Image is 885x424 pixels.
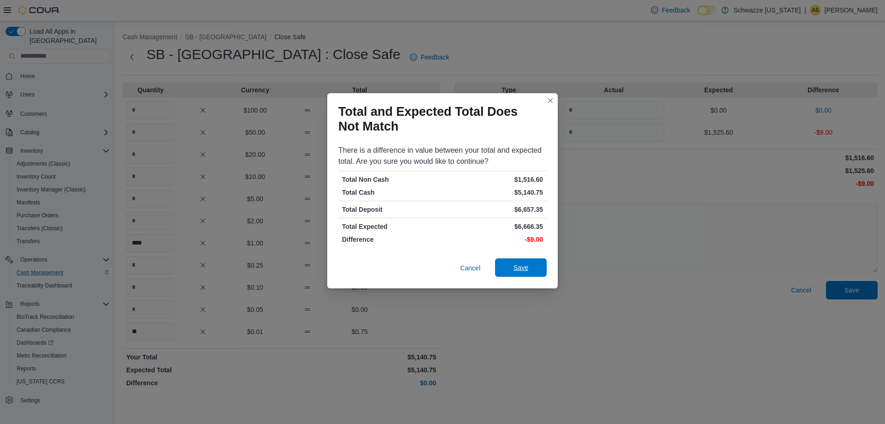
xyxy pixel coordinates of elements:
div: There is a difference in value between your total and expected total. Are you sure you would like... [338,145,547,167]
span: Cancel [460,263,480,273]
button: Closes this modal window [545,95,556,106]
p: $6,657.35 [444,205,543,214]
p: Total Expected [342,222,441,231]
button: Save [495,258,547,277]
p: $6,666.35 [444,222,543,231]
span: Save [513,263,528,272]
h1: Total and Expected Total Does Not Match [338,104,539,134]
button: Cancel [456,259,484,277]
p: Total Deposit [342,205,441,214]
p: -$9.00 [444,235,543,244]
p: Total Cash [342,188,441,197]
p: Difference [342,235,441,244]
p: $5,140.75 [444,188,543,197]
p: Total Non Cash [342,175,441,184]
p: $1,516.60 [444,175,543,184]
